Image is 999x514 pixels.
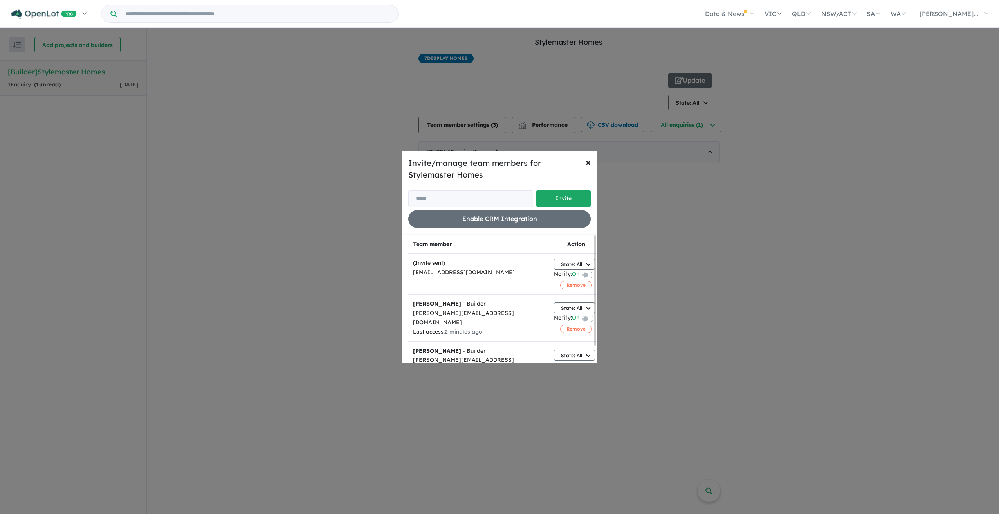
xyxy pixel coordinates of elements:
[572,313,579,324] span: On
[413,309,545,327] div: [PERSON_NAME][EMAIL_ADDRESS][DOMAIN_NAME]
[11,9,77,19] img: Openlot PRO Logo White
[413,347,461,354] strong: [PERSON_NAME]
[554,313,579,324] div: Notify:
[560,325,592,333] button: Remove
[572,270,579,280] span: On
[119,5,397,22] input: Try estate name, suburb, builder or developer
[413,299,545,309] div: - Builder
[408,210,591,228] button: Enable CRM Integration
[554,270,579,280] div: Notify:
[920,10,978,18] span: [PERSON_NAME]...
[554,361,579,371] div: Notify:
[413,347,545,356] div: - Builder
[572,361,579,371] span: On
[413,268,545,277] div: [EMAIL_ADDRESS][DOMAIN_NAME]
[413,356,545,374] div: [PERSON_NAME][EMAIL_ADDRESS][DOMAIN_NAME]
[408,157,591,181] h5: Invite/manage team members for Stylemaster Homes
[445,328,482,335] span: 2 minutes ago
[413,300,461,307] strong: [PERSON_NAME]
[413,327,545,337] div: Last access:
[586,156,591,168] span: ×
[549,235,603,254] th: Action
[536,190,591,207] button: Invite
[554,302,595,313] button: State: All
[408,235,549,254] th: Team member
[560,281,592,289] button: Remove
[554,259,595,270] button: State: All
[413,259,545,268] div: (Invite sent)
[554,350,595,361] button: State: All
